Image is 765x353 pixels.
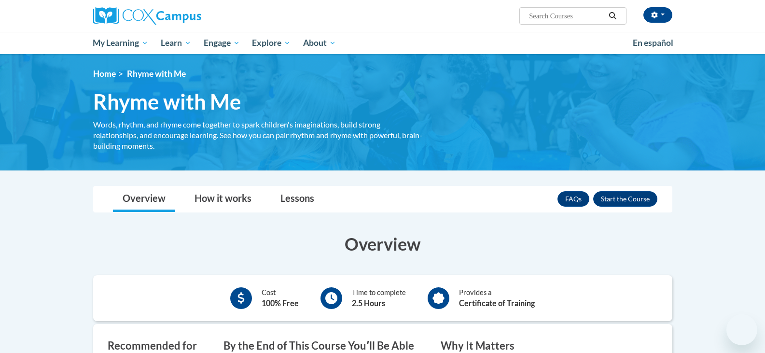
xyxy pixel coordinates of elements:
span: Rhyme with Me [127,69,186,79]
a: Engage [197,32,246,54]
h3: Overview [93,232,672,256]
img: Cox Campus [93,7,201,25]
iframe: Button to launch messaging window [726,314,757,345]
a: FAQs [557,191,589,207]
a: How it works [185,186,261,212]
a: Explore [246,32,297,54]
span: Learn [161,37,191,49]
span: Explore [252,37,291,49]
input: Search Courses [528,10,605,22]
div: Cost [262,287,299,309]
div: Words, rhythm, and rhyme come together to spark children's imaginations, build strong relationshi... [93,119,426,151]
a: My Learning [87,32,155,54]
div: Provides a [459,287,535,309]
b: 2.5 Hours [352,298,385,308]
a: Cox Campus [93,7,277,25]
span: About [303,37,336,49]
span: En español [633,38,673,48]
a: Overview [113,186,175,212]
b: 100% Free [262,298,299,308]
button: Enroll [593,191,657,207]
div: Time to complete [352,287,406,309]
span: Rhyme with Me [93,89,241,114]
button: Search [605,10,620,22]
a: About [297,32,342,54]
a: Home [93,69,116,79]
a: En español [626,33,680,53]
div: Main menu [79,32,687,54]
span: Engage [204,37,240,49]
a: Lessons [271,186,324,212]
b: Certificate of Training [459,298,535,308]
button: Account Settings [643,7,672,23]
span: My Learning [93,37,148,49]
a: Learn [154,32,197,54]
